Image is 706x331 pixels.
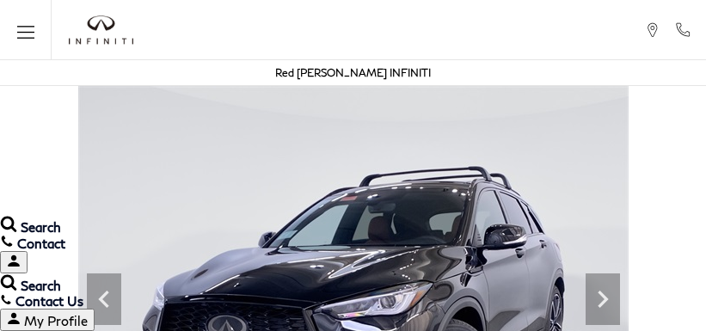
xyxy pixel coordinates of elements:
img: INFINITI [69,15,133,45]
a: Red [PERSON_NAME] INFINITI [275,66,431,79]
a: infiniti [69,15,133,45]
span: My Profile [24,313,88,328]
span: Search [21,219,61,235]
span: Search [21,278,61,293]
span: Contact [17,236,65,251]
span: Contact Us [15,293,83,309]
